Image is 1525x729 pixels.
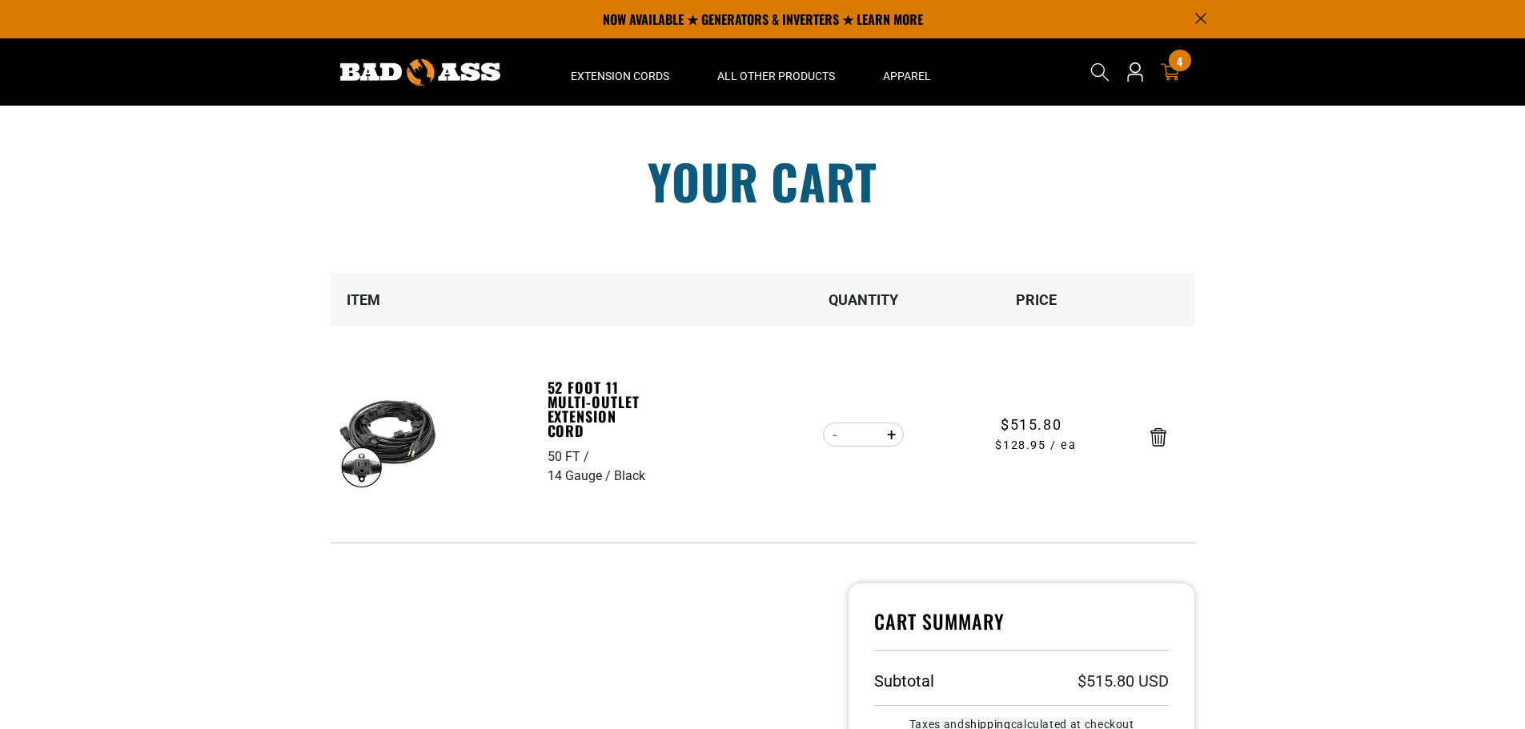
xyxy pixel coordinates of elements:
[693,38,859,106] summary: All Other Products
[548,380,658,438] a: 52 Foot 11 Multi-Outlet Extension Cord
[848,421,879,448] input: Quantity for 52 Foot 11 Multi-Outlet Extension Cord
[548,467,614,486] div: 14 Gauge
[777,273,949,326] th: Quantity
[859,38,955,106] summary: Apparel
[1078,673,1169,689] p: $515.80 USD
[340,59,500,86] img: Bad Ass Extension Cords
[1150,431,1166,443] a: Remove 52 Foot 11 Multi-Outlet Extension Cord - 50 FT / 14 Gauge / Black
[1001,414,1061,435] span: $515.80
[337,391,438,491] img: black
[949,273,1122,326] th: Price
[548,447,592,467] div: 50 FT
[319,157,1207,205] h1: Your cart
[1087,59,1113,85] summary: Search
[883,69,931,83] span: Apparel
[547,38,693,106] summary: Extension Cords
[950,437,1122,455] span: $128.95 / ea
[614,467,645,486] div: Black
[571,69,669,83] span: Extension Cords
[874,673,934,689] h3: Subtotal
[1177,55,1182,67] span: 4
[717,69,835,83] span: All Other Products
[331,273,547,326] th: Item
[874,609,1170,651] h4: Cart Summary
